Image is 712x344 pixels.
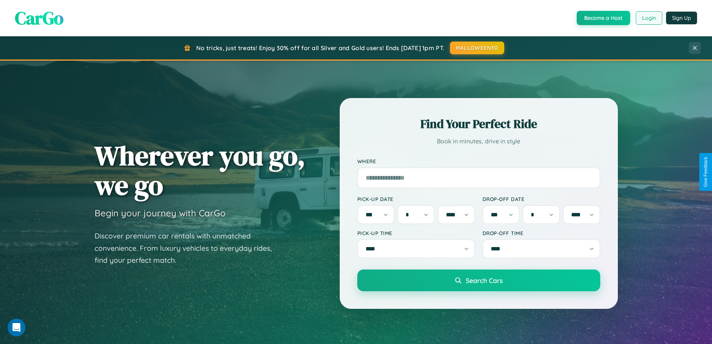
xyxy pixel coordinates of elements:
[666,12,697,24] button: Sign Up
[95,230,281,267] p: Discover premium car rentals with unmatched convenience. From luxury vehicles to everyday rides, ...
[483,196,600,202] label: Drop-off Date
[7,319,25,337] iframe: Intercom live chat
[357,158,600,164] label: Where
[466,276,503,284] span: Search Cars
[450,42,504,54] button: HALLOWEEN30
[357,230,475,236] label: Pick-up Time
[577,11,630,25] button: Become a Host
[636,11,662,25] button: Login
[357,136,600,147] p: Book in minutes, drive in style
[483,230,600,236] label: Drop-off Time
[95,141,305,200] h1: Wherever you go, we go
[357,270,600,291] button: Search Cars
[357,116,600,132] h2: Find Your Perfect Ride
[703,157,708,187] div: Give Feedback
[357,196,475,202] label: Pick-up Date
[15,6,64,30] span: CarGo
[196,44,444,52] span: No tricks, just treats! Enjoy 30% off for all Silver and Gold users! Ends [DATE] 1pm PT.
[95,207,226,219] h3: Begin your journey with CarGo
